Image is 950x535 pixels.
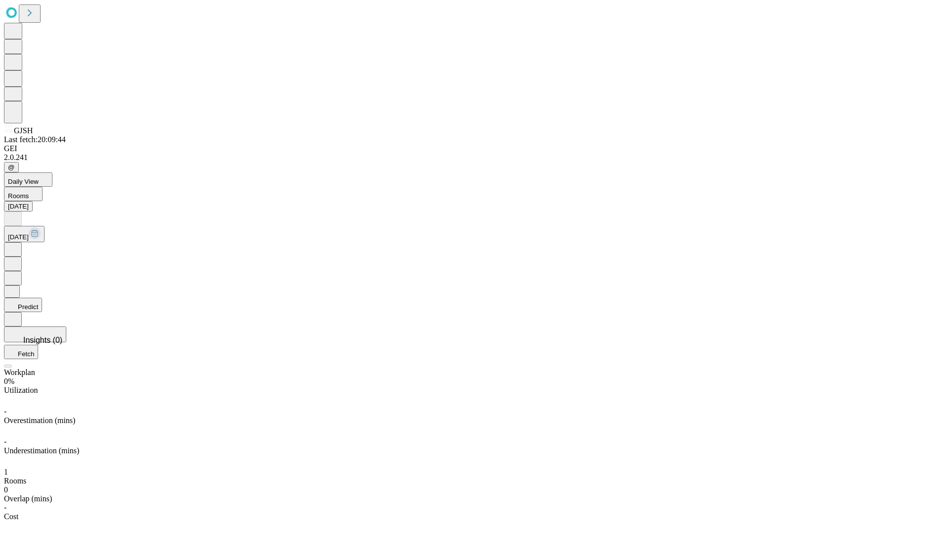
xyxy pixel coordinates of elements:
[4,437,6,446] span: -
[4,187,43,201] button: Rooms
[8,163,15,171] span: @
[8,233,29,241] span: [DATE]
[4,144,946,153] div: GEI
[4,201,33,212] button: [DATE]
[4,377,14,385] span: 0%
[4,368,35,376] span: Workplan
[4,345,38,359] button: Fetch
[14,126,33,135] span: GJSH
[23,336,62,344] span: Insights (0)
[4,468,8,476] span: 1
[4,386,38,394] span: Utilization
[8,178,39,185] span: Daily View
[4,153,946,162] div: 2.0.241
[4,485,8,494] span: 0
[4,226,45,242] button: [DATE]
[4,407,6,416] span: -
[4,298,42,312] button: Predict
[4,477,26,485] span: Rooms
[4,512,18,521] span: Cost
[4,446,79,455] span: Underestimation (mins)
[4,172,52,187] button: Daily View
[4,503,6,512] span: -
[8,192,29,200] span: Rooms
[4,416,75,425] span: Overestimation (mins)
[4,326,66,342] button: Insights (0)
[4,135,66,144] span: Last fetch: 20:09:44
[4,494,52,503] span: Overlap (mins)
[4,162,19,172] button: @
